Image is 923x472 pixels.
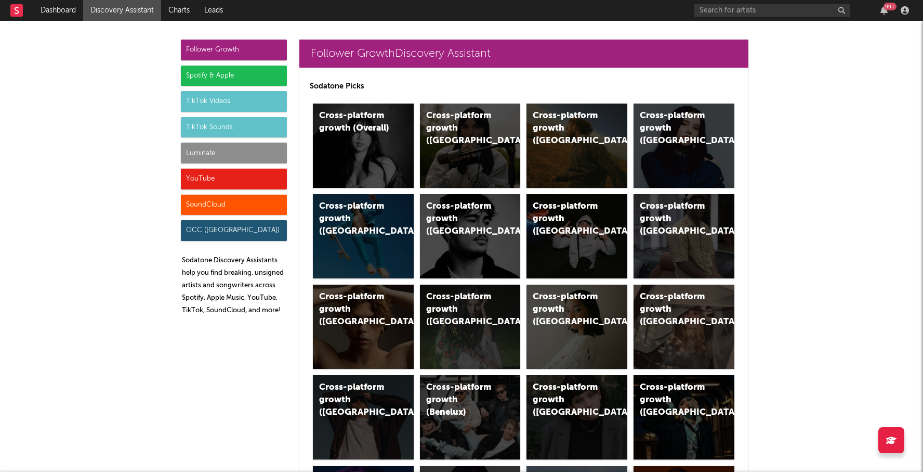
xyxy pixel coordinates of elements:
[880,6,888,15] button: 99+
[319,200,390,238] div: Cross-platform growth ([GEOGRAPHIC_DATA])
[181,195,287,215] div: SoundCloud
[533,381,603,419] div: Cross-platform growth ([GEOGRAPHIC_DATA])
[182,254,287,317] p: Sodatone Discovery Assistants help you find breaking, unsigned artists and songwriters across Spo...
[694,4,850,17] input: Search for artists
[533,200,603,238] div: Cross-platform growth ([GEOGRAPHIC_DATA]/GSA)
[526,375,627,460] a: Cross-platform growth ([GEOGRAPHIC_DATA])
[299,40,748,68] a: Follower GrowthDiscovery Assistant
[420,375,521,460] a: Cross-platform growth (Benelux)
[420,194,521,278] a: Cross-platform growth ([GEOGRAPHIC_DATA])
[634,194,734,278] a: Cross-platform growth ([GEOGRAPHIC_DATA])
[426,200,497,238] div: Cross-platform growth ([GEOGRAPHIC_DATA])
[533,291,603,328] div: Cross-platform growth ([GEOGRAPHIC_DATA])
[181,169,287,189] div: YouTube
[533,110,603,147] div: Cross-platform growth ([GEOGRAPHIC_DATA])
[420,285,521,369] a: Cross-platform growth ([GEOGRAPHIC_DATA])
[634,104,734,188] a: Cross-platform growth ([GEOGRAPHIC_DATA])
[181,117,287,138] div: TikTok Sounds
[420,104,521,188] a: Cross-platform growth ([GEOGRAPHIC_DATA])
[310,80,738,93] p: Sodatone Picks
[181,143,287,163] div: Luminate
[313,194,414,278] a: Cross-platform growth ([GEOGRAPHIC_DATA])
[313,375,414,460] a: Cross-platform growth ([GEOGRAPHIC_DATA])
[319,381,390,419] div: Cross-platform growth ([GEOGRAPHIC_DATA])
[181,220,287,241] div: OCC ([GEOGRAPHIC_DATA])
[181,40,287,60] div: Follower Growth
[181,91,287,112] div: TikTok Videos
[181,66,287,86] div: Spotify & Apple
[640,291,710,328] div: Cross-platform growth ([GEOGRAPHIC_DATA])
[884,3,896,10] div: 99 +
[319,291,390,328] div: Cross-platform growth ([GEOGRAPHIC_DATA])
[640,200,710,238] div: Cross-platform growth ([GEOGRAPHIC_DATA])
[526,104,627,188] a: Cross-platform growth ([GEOGRAPHIC_DATA])
[634,375,734,460] a: Cross-platform growth ([GEOGRAPHIC_DATA])
[426,110,497,147] div: Cross-platform growth ([GEOGRAPHIC_DATA])
[640,110,710,147] div: Cross-platform growth ([GEOGRAPHIC_DATA])
[634,285,734,369] a: Cross-platform growth ([GEOGRAPHIC_DATA])
[313,285,414,369] a: Cross-platform growth ([GEOGRAPHIC_DATA])
[313,104,414,188] a: Cross-platform growth (Overall)
[426,381,497,419] div: Cross-platform growth (Benelux)
[526,285,627,369] a: Cross-platform growth ([GEOGRAPHIC_DATA])
[319,110,390,135] div: Cross-platform growth (Overall)
[526,194,627,278] a: Cross-platform growth ([GEOGRAPHIC_DATA]/GSA)
[640,381,710,419] div: Cross-platform growth ([GEOGRAPHIC_DATA])
[426,291,497,328] div: Cross-platform growth ([GEOGRAPHIC_DATA])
